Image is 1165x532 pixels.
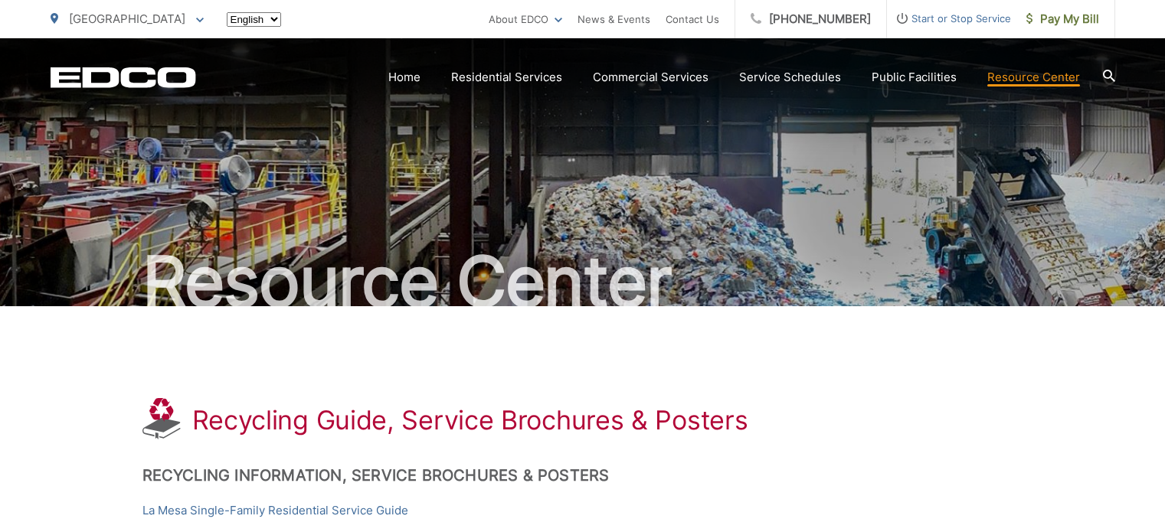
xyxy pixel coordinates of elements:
a: About EDCO [489,10,562,28]
a: Service Schedules [739,68,841,86]
h2: Resource Center [51,243,1115,320]
h2: Recycling Information, Service Brochures & Posters [142,466,1023,485]
a: Resource Center [987,68,1080,86]
a: Public Facilities [872,68,957,86]
a: Commercial Services [593,68,708,86]
a: Residential Services [451,68,562,86]
a: La Mesa Single-Family Residential Service Guide [142,501,408,520]
a: Contact Us [666,10,719,28]
select: Select a language [227,12,281,27]
span: Pay My Bill [1026,10,1099,28]
a: EDCD logo. Return to the homepage. [51,67,196,88]
a: Home [388,68,421,86]
h1: Recycling Guide, Service Brochures & Posters [192,405,748,436]
span: [GEOGRAPHIC_DATA] [69,11,185,26]
a: News & Events [578,10,650,28]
